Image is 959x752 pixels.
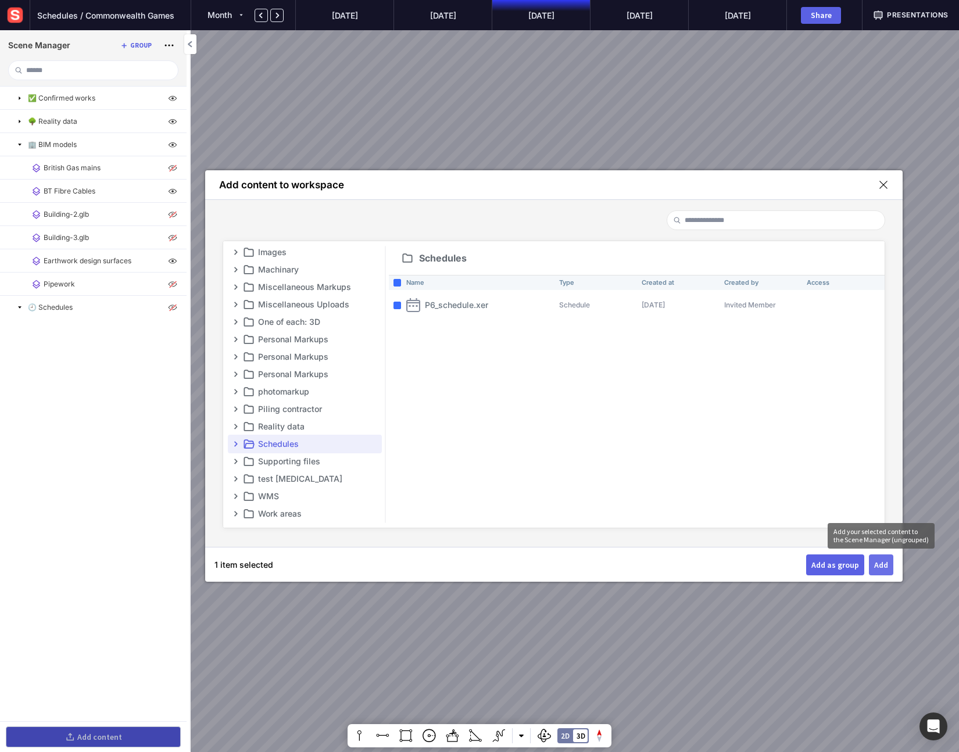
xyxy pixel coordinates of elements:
[6,726,181,747] button: Add content
[419,253,467,263] span: Schedules
[258,385,380,399] p: photomarkup
[802,275,885,290] th: Access
[166,231,180,245] img: visibility-off.svg
[258,263,380,277] p: Machinary
[258,245,380,259] p: Images
[130,42,152,49] div: Group
[44,232,89,243] p: Building-3.glb
[166,277,180,291] img: visibility-off.svg
[869,554,893,575] button: Add
[887,10,949,20] span: Presentations
[258,367,380,381] p: Personal Markups
[874,561,888,569] div: Add
[166,114,180,128] img: visibility-on.svg
[801,7,841,24] button: Share
[637,295,720,316] td: [DATE]
[166,161,180,175] img: visibility-off.svg
[258,454,380,468] p: Supporting files
[919,712,947,740] div: Open Intercom Messenger
[806,554,864,575] button: Add as group
[166,184,180,198] img: visibility-on.svg
[28,116,77,127] p: 🌳 Reality data
[554,275,637,290] th: Type
[258,298,380,311] p: Miscellaneous Uploads
[833,536,929,544] span: the Scene Manager (ungrouped)
[258,280,380,294] p: Miscellaneous Markups
[44,209,89,220] p: Building-2.glb
[637,275,720,290] th: Created at
[720,275,802,290] th: Created by
[258,507,380,521] p: Work areas
[166,138,180,152] img: visibility-on.svg
[8,41,70,51] h1: Scene Manager
[258,350,380,364] p: Personal Markups
[402,275,554,290] th: Name
[258,420,380,434] p: Reality data
[166,91,180,105] img: visibility-on.svg
[806,11,836,19] div: Share
[258,332,380,346] p: Personal Markups
[219,180,344,190] div: Add content to workspace
[258,402,380,416] p: Piling contractor
[577,732,585,740] div: 3D
[44,163,101,173] p: British Gas mains
[5,5,26,26] img: sensat
[77,733,122,741] div: Add content
[873,10,883,20] img: presentation.svg
[117,38,154,52] button: Group
[44,186,95,196] p: BT Fibre Cables
[28,302,73,313] p: 🕘 Schedules
[554,295,637,316] td: Schedule
[44,256,131,266] p: Earthwork design surfaces
[166,300,180,314] img: visibility-off.svg
[37,9,174,22] span: Schedules / Commonwealth Games
[258,315,380,329] p: One of each: 3D
[720,295,802,316] td: Invited Member
[258,472,380,486] p: test [MEDICAL_DATA]
[561,732,570,740] div: 2D
[214,558,273,571] p: 1 item selected
[28,139,77,150] p: 🏢 BIM models
[425,299,488,311] p: P6_schedule.xer
[44,279,75,289] p: Pipework
[811,561,859,569] div: Add as group
[207,10,232,20] span: Month
[833,528,929,536] span: Add your selected content to
[258,437,380,451] p: Schedules
[166,254,180,268] img: visibility-on.svg
[166,207,180,221] img: visibility-off.svg
[28,93,95,103] p: ✅ Confirmed works
[258,489,380,503] p: WMS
